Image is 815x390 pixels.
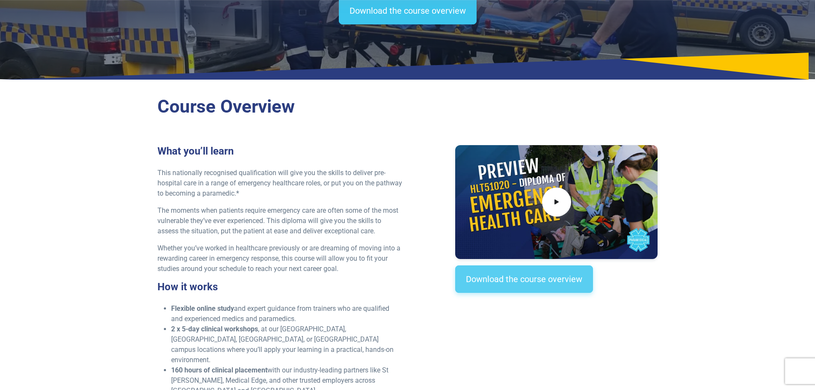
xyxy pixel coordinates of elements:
[455,310,658,354] iframe: EmbedSocial Universal Widget
[455,265,593,293] a: Download the course overview
[171,325,258,333] strong: 2 x 5-day clinical workshops
[157,96,658,118] h2: Course Overview
[157,168,403,199] p: This nationally recognised qualification will give you the skills to deliver pre-hospital care in...
[157,205,403,236] p: The moments when patients require emergency care are often some of the most vulnerable they’ve ev...
[171,304,403,324] li: and expert guidance from trainers who are qualified and experienced medics and paramedics.
[157,243,403,274] p: Whether you’ve worked in healthcare previously or are dreaming of moving into a rewarding career ...
[157,281,403,293] h3: How it works
[171,366,267,374] strong: 160 hours of clinical placement
[171,304,234,313] strong: Flexible online study
[171,324,403,365] li: , at our [GEOGRAPHIC_DATA], [GEOGRAPHIC_DATA], [GEOGRAPHIC_DATA], or [GEOGRAPHIC_DATA] campus loc...
[157,145,403,158] h3: What you’ll learn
